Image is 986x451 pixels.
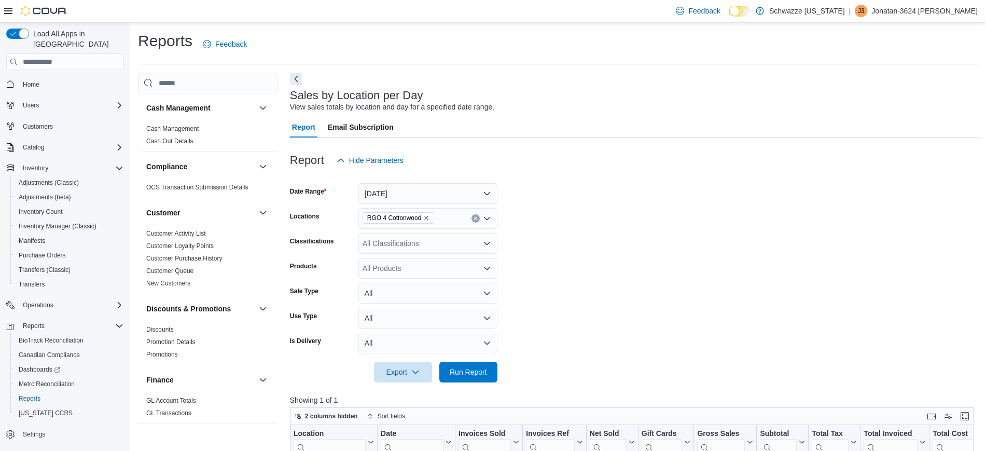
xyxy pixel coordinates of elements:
[146,338,196,346] span: Promotion Details
[483,239,491,248] button: Open list of options
[10,333,128,348] button: BioTrack Reconciliation
[10,204,128,219] button: Inventory Count
[2,319,128,333] button: Reports
[925,410,938,422] button: Keyboard shortcuts
[290,312,317,320] label: Use Type
[367,213,422,223] span: RGO 4 Cottonwood
[146,409,191,417] a: GL Transactions
[146,397,196,405] span: GL Account Totals
[23,122,53,131] span: Customers
[471,214,480,223] button: Clear input
[10,348,128,362] button: Canadian Compliance
[450,367,487,377] span: Run Report
[146,242,214,250] span: Customer Loyalty Points
[697,429,745,439] div: Gross Sales
[864,429,918,439] div: Total Invoiced
[19,336,84,345] span: BioTrack Reconciliation
[15,249,123,262] span: Purchase Orders
[15,191,75,203] a: Adjustments (beta)
[19,251,66,259] span: Purchase Orders
[349,155,404,166] span: Hide Parameters
[29,29,123,49] span: Load All Apps in [GEOGRAPHIC_DATA]
[19,351,80,359] span: Canadian Compliance
[23,301,53,309] span: Operations
[15,349,84,361] a: Canadian Compliance
[15,363,123,376] span: Dashboards
[146,280,190,287] a: New Customers
[146,255,223,262] a: Customer Purchase History
[15,407,123,419] span: Washington CCRS
[146,125,199,133] span: Cash Management
[19,280,45,289] span: Transfers
[19,409,73,417] span: [US_STATE] CCRS
[19,78,44,91] a: Home
[812,429,849,439] div: Total Tax
[10,234,128,248] button: Manifests
[146,375,174,385] h3: Finance
[423,215,429,221] button: Remove RGO 4 Cottonwood from selection in this group
[146,103,211,113] h3: Cash Management
[590,429,627,439] div: Net Sold
[19,208,63,216] span: Inventory Count
[257,303,269,315] button: Discounts & Promotions
[146,125,199,132] a: Cash Management
[146,350,178,359] span: Promotions
[146,304,255,314] button: Discounts & Promotions
[19,141,48,154] button: Catalog
[146,161,187,172] h3: Compliance
[199,34,251,54] a: Feedback
[363,410,409,422] button: Sort fields
[19,237,45,245] span: Manifests
[19,299,58,311] button: Operations
[290,287,318,295] label: Sale Type
[146,267,193,275] a: Customer Queue
[290,187,327,196] label: Date Range
[526,429,574,439] div: Invoices Ref
[146,229,206,238] span: Customer Activity List
[19,141,123,154] span: Catalog
[10,175,128,190] button: Adjustments (Classic)
[10,377,128,391] button: Metrc Reconciliation
[290,337,321,345] label: Is Delivery
[257,374,269,386] button: Finance
[23,101,39,110] span: Users
[138,181,277,198] div: Compliance
[10,391,128,406] button: Reports
[257,207,269,219] button: Customer
[769,5,845,17] p: Schwazze [US_STATE]
[15,363,64,376] a: Dashboards
[19,99,43,112] button: Users
[15,407,77,419] a: [US_STATE] CCRS
[15,378,123,390] span: Metrc Reconciliation
[483,214,491,223] button: Open list of options
[146,208,255,218] button: Customer
[15,392,123,405] span: Reports
[146,375,255,385] button: Finance
[290,154,324,167] h3: Report
[15,206,123,218] span: Inventory Count
[2,119,128,134] button: Customers
[19,179,79,187] span: Adjustments (Classic)
[15,278,49,291] a: Transfers
[358,308,497,329] button: All
[15,220,123,233] span: Inventory Manager (Classic)
[15,235,123,247] span: Manifests
[10,277,128,292] button: Transfers
[19,428,49,441] a: Settings
[146,351,178,358] a: Promotions
[2,76,128,91] button: Home
[146,161,255,172] button: Compliance
[642,429,683,439] div: Gift Cards
[215,39,247,49] span: Feedback
[19,428,123,441] span: Settings
[23,164,48,172] span: Inventory
[15,176,123,189] span: Adjustments (Classic)
[363,212,435,224] span: RGO 4 Cottonwood
[19,99,123,112] span: Users
[146,325,174,334] span: Discounts
[855,5,867,17] div: Jonatan-3624 Vega
[15,392,45,405] a: Reports
[23,143,44,152] span: Catalog
[15,334,123,347] span: BioTrack Reconciliation
[15,191,123,203] span: Adjustments (beta)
